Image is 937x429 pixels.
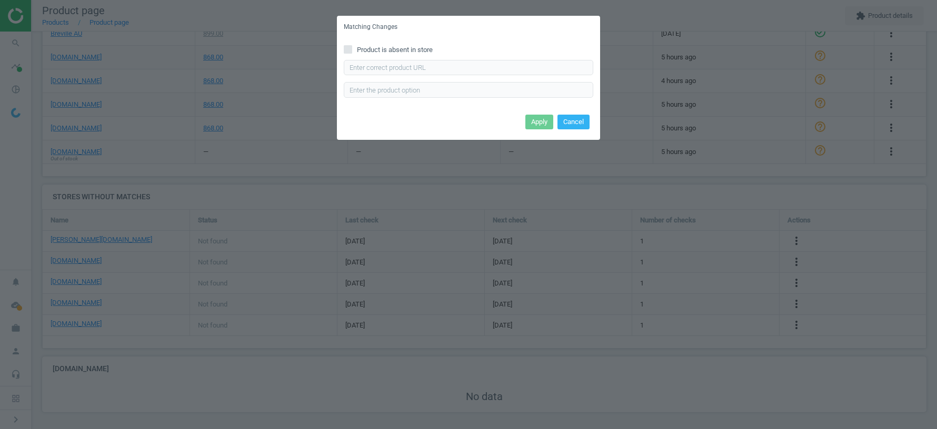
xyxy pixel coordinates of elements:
[344,82,593,98] input: Enter the product option
[525,115,553,129] button: Apply
[557,115,590,129] button: Cancel
[355,45,435,55] span: Product is absent in store
[344,60,593,76] input: Enter correct product URL
[344,23,397,32] h5: Matching Changes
